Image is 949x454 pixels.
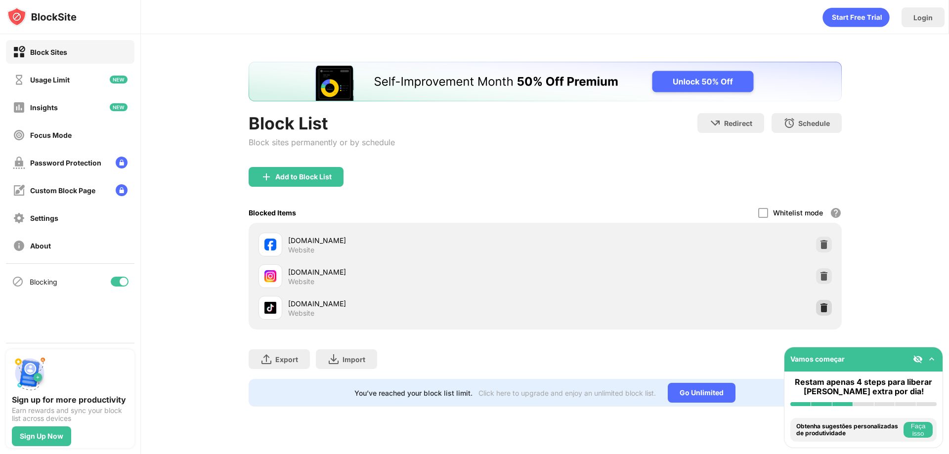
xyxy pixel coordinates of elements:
button: Faça isso [904,422,933,438]
div: Restam apenas 4 steps para liberar [PERSON_NAME] extra por dia! [790,377,937,396]
div: Focus Mode [30,131,72,139]
div: Insights [30,103,58,112]
img: settings-off.svg [13,212,25,224]
img: new-icon.svg [110,76,128,83]
div: Website [288,277,314,286]
img: favicons [264,270,276,282]
div: You’ve reached your block list limit. [354,389,473,397]
img: time-usage-off.svg [13,74,25,86]
img: password-protection-off.svg [13,157,25,169]
div: Add to Block List [275,173,332,181]
div: Earn rewards and sync your block list across devices [12,407,129,422]
div: [DOMAIN_NAME] [288,298,545,309]
img: eye-not-visible.svg [913,354,923,364]
div: Whitelist mode [773,208,823,217]
div: Vamos começar [790,355,845,363]
div: Blocked Items [249,208,296,217]
div: Settings [30,214,58,222]
div: Custom Block Page [30,186,95,195]
img: push-signup.svg [12,355,47,391]
img: favicons [264,302,276,314]
iframe: Banner [249,62,842,101]
div: Website [288,246,314,254]
img: favicons [264,239,276,250]
div: Go Unlimited [668,383,735,403]
div: Schedule [798,119,830,127]
div: About [30,242,51,250]
img: new-icon.svg [110,103,128,111]
div: Block Sites [30,48,67,56]
div: Website [288,309,314,318]
div: [DOMAIN_NAME] [288,235,545,246]
img: insights-off.svg [13,101,25,114]
div: Blocking [30,278,57,286]
img: about-off.svg [13,240,25,252]
img: focus-off.svg [13,129,25,141]
div: Redirect [724,119,752,127]
img: lock-menu.svg [116,184,128,196]
div: Usage Limit [30,76,70,84]
div: [DOMAIN_NAME] [288,267,545,277]
img: blocking-icon.svg [12,276,24,288]
div: Password Protection [30,159,101,167]
div: Export [275,355,298,364]
div: Sign up for more productivity [12,395,129,405]
div: Block sites permanently or by schedule [249,137,395,147]
div: Click here to upgrade and enjoy an unlimited block list. [478,389,656,397]
div: Sign Up Now [20,432,63,440]
img: customize-block-page-off.svg [13,184,25,197]
div: Import [343,355,365,364]
img: logo-blocksite.svg [7,7,77,27]
div: Obtenha sugestões personalizadas de produtividade [796,423,901,437]
div: animation [822,7,890,27]
div: Block List [249,113,395,133]
img: block-on.svg [13,46,25,58]
img: lock-menu.svg [116,157,128,168]
div: Login [913,13,933,22]
img: omni-setup-toggle.svg [927,354,937,364]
